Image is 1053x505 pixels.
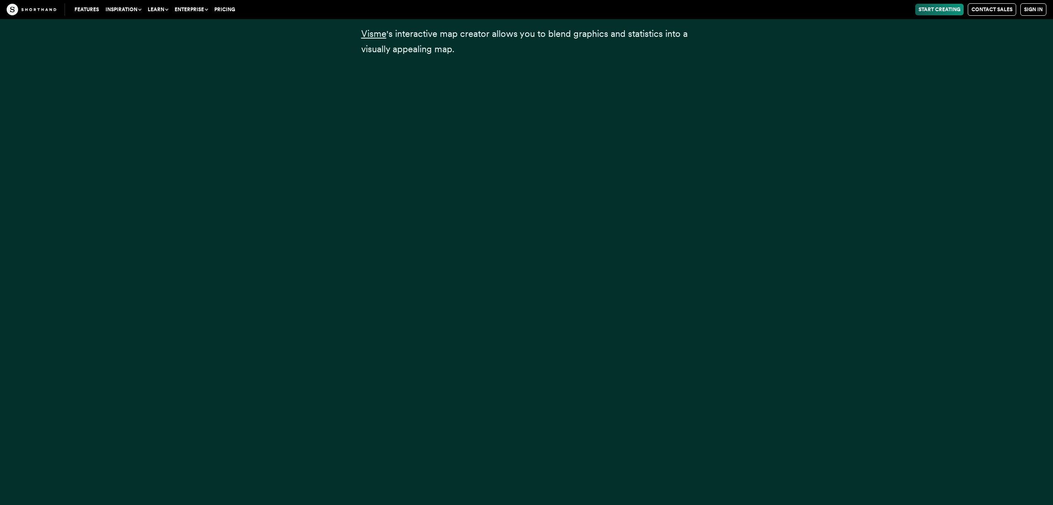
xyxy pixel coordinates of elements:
a: Features [71,4,102,15]
a: Start Creating [915,4,964,15]
a: Sign in [1020,3,1046,16]
a: Contact Sales [968,3,1016,16]
img: The Craft [7,4,56,15]
button: Inspiration [102,4,144,15]
span: 's interactive map creator allows you to blend graphics and statistics into a visually appealing ... [361,28,688,54]
a: Pricing [211,4,238,15]
a: Visme [361,28,386,39]
button: Enterprise [171,4,211,15]
button: Learn [144,4,171,15]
